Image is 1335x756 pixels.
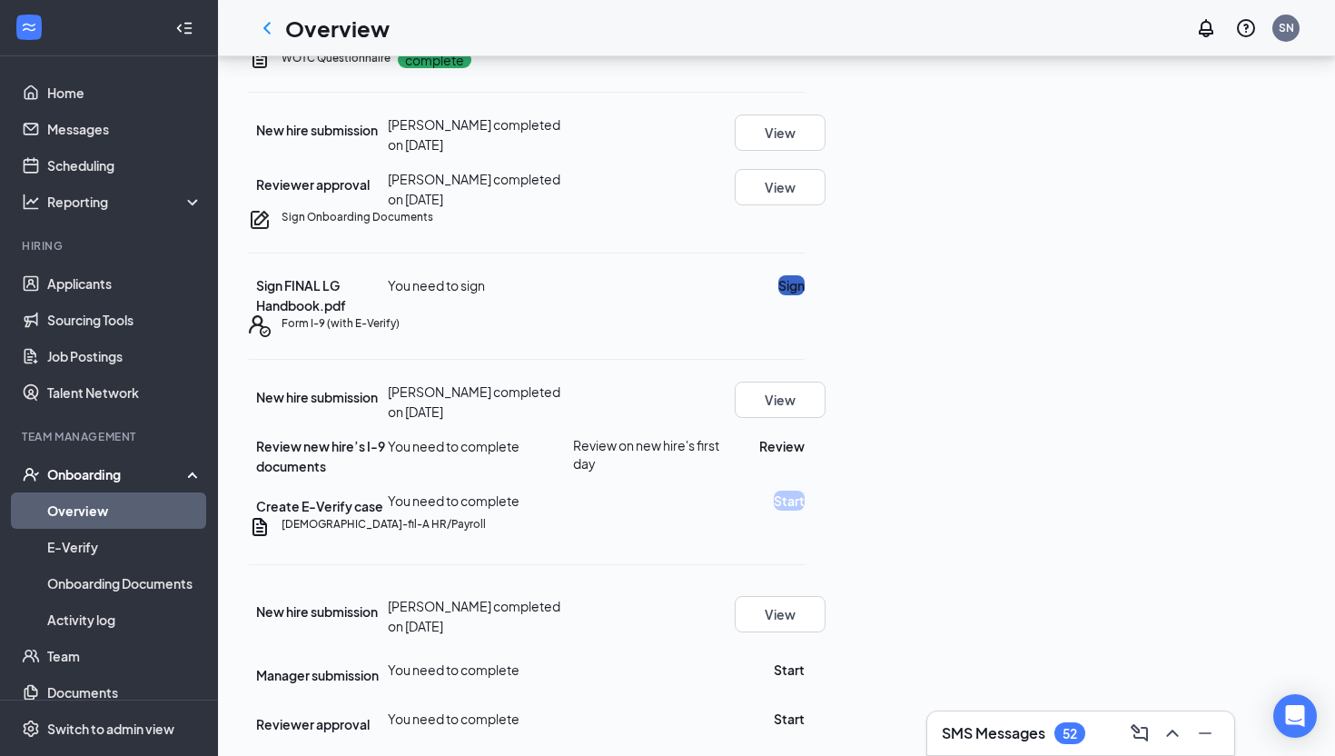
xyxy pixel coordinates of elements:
span: Reviewer approval [256,176,370,193]
a: Onboarding Documents [47,565,203,602]
span: [PERSON_NAME] completed on [DATE] [388,116,560,153]
svg: Notifications [1195,17,1217,39]
svg: Analysis [22,193,40,211]
span: New hire submission [256,603,378,620]
div: Switch to admin view [47,719,174,737]
svg: Minimize [1194,722,1216,744]
span: [PERSON_NAME] completed on [DATE] [388,171,560,207]
span: [PERSON_NAME] completed on [DATE] [388,383,560,420]
span: [PERSON_NAME] completed on [DATE] [388,598,560,634]
a: Sourcing Tools [47,302,203,338]
svg: WorkstreamLogo [20,18,38,36]
button: ComposeMessage [1125,719,1154,748]
a: Home [47,75,203,111]
h1: Overview [285,13,390,44]
span: You need to complete [388,661,519,678]
span: You need to complete [388,711,519,727]
button: View [735,596,826,632]
button: Start [774,491,805,511]
span: You need to complete [388,492,519,509]
svg: ChevronLeft [256,17,278,39]
span: New hire submission [256,389,378,405]
button: Minimize [1191,719,1220,748]
a: Scheduling [47,147,203,184]
button: Start [774,660,805,680]
svg: UserCheck [22,465,40,483]
a: Team [47,638,203,674]
p: complete [398,52,471,68]
svg: ChevronUp [1162,722,1183,744]
a: Talent Network [47,374,203,411]
svg: CompanyDocumentIcon [249,209,271,231]
svg: Collapse [175,18,193,36]
svg: Document [249,516,271,538]
button: ChevronUp [1158,719,1187,748]
a: Applicants [47,265,203,302]
svg: Settings [22,719,40,737]
div: Reporting [47,193,203,211]
svg: QuestionInfo [1235,17,1257,39]
a: Documents [47,674,203,711]
a: E-Verify [47,529,203,565]
div: SN [1279,20,1294,35]
button: View [735,169,826,205]
button: View [735,382,826,418]
a: Job Postings [47,338,203,374]
span: New hire submission [256,122,378,138]
svg: CustomFormIcon [249,48,271,70]
div: Open Intercom Messenger [1273,694,1317,738]
h5: [DEMOGRAPHIC_DATA]-fil-A HR/Payroll [282,516,486,532]
h5: Form I-9 (with E-Verify) [282,315,400,332]
a: Messages [47,111,203,147]
span: Review on new hire's first day [573,436,736,472]
button: Sign [778,275,805,295]
div: You need to sign [388,275,573,295]
span: Sign FINAL LG Handbook.pdf [256,277,346,313]
h3: SMS Messages [942,723,1045,743]
span: Review new hire’s I-9 documents [256,438,385,474]
div: Onboarding [47,465,187,483]
span: You need to complete [388,438,519,454]
h5: WOTC Questionnaire [282,50,391,66]
div: Team Management [22,429,199,444]
span: Create E-Verify case [256,498,383,514]
button: Start [774,709,805,729]
h5: Sign Onboarding Documents [282,209,433,225]
span: Reviewer approval [256,716,370,732]
svg: FormI9EVerifyIcon [249,315,271,337]
a: Activity log [47,602,203,638]
div: 52 [1063,726,1077,741]
button: View [735,114,826,151]
button: Review [759,436,805,456]
svg: ComposeMessage [1129,722,1151,744]
span: Manager submission [256,667,379,683]
a: Overview [47,492,203,529]
div: Hiring [22,238,199,254]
